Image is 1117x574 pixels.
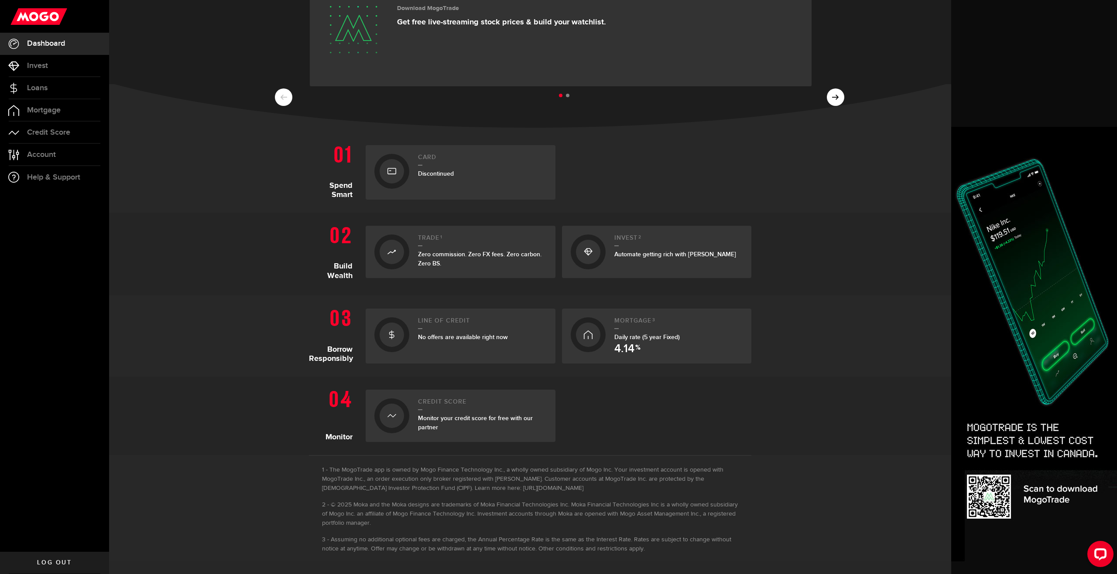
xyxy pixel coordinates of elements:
[614,343,634,355] span: 4.14
[652,317,655,323] sup: 3
[614,251,736,258] span: Automate getting rich with [PERSON_NAME]
[366,145,555,200] a: CardDiscontinued
[27,40,65,48] span: Dashboard
[418,251,541,267] span: Zero commission. Zero FX fees. Zero carbon. Zero BS.
[562,226,752,278] a: Invest2Automate getting rich with [PERSON_NAME]
[562,309,752,363] a: Mortgage3Daily rate (5 year Fixed) 4.14 %
[322,535,738,554] li: Assuming no additional optional fees are charged, the Annual Percentage Rate is the same as the I...
[309,221,359,282] h1: Build Wealth
[951,127,1117,574] img: Side-banner-trade-up-1126-380x1026
[366,226,555,278] a: Trade1Zero commission. Zero FX fees. Zero carbon. Zero BS.
[418,414,533,431] span: Monitor your credit score for free with our partner
[1080,537,1117,574] iframe: LiveChat chat widget
[309,385,359,442] h1: Monitor
[418,170,454,177] span: Discontinued
[418,333,508,341] span: No offers are available right now
[440,234,442,240] sup: 1
[322,500,738,528] li: © 2025 Moka and the Moka designs are trademarks of Moka Financial Technologies Inc. Moka Financia...
[309,141,359,200] h1: Spend Smart
[309,304,359,363] h1: Borrow Responsibly
[27,173,80,181] span: Help & Support
[27,84,48,92] span: Loans
[638,234,641,240] sup: 2
[397,5,606,12] h3: Download MogoTrade
[418,154,547,166] h2: Card
[322,465,738,493] li: The MogoTrade app is owned by Mogo Finance Technology Inc., a wholly owned subsidiary of Mogo Inc...
[397,17,606,27] p: Get free live-streaming stock prices & build your watchlist.
[37,560,72,566] span: Log out
[418,398,547,410] h2: Credit Score
[27,151,56,159] span: Account
[27,106,61,114] span: Mortgage
[418,234,547,246] h2: Trade
[614,317,743,329] h2: Mortgage
[418,317,547,329] h2: Line of credit
[635,344,641,355] span: %
[614,333,680,341] span: Daily rate (5 year Fixed)
[27,129,70,136] span: Credit Score
[27,62,48,70] span: Invest
[366,309,555,363] a: Line of creditNo offers are available right now
[366,390,555,442] a: Credit ScoreMonitor your credit score for free with our partner
[614,234,743,246] h2: Invest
